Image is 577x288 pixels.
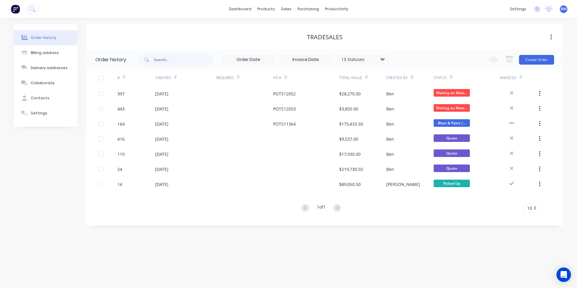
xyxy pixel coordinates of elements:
[386,151,394,157] div: Ben
[339,69,386,86] div: Total Value
[339,181,361,187] div: $89,050.50
[500,75,516,81] div: Invoiced
[434,119,470,127] span: Blast & Paint /...
[117,121,125,127] div: 164
[117,181,122,187] div: 14
[500,69,537,86] div: Invoiced
[31,35,56,40] div: Order history
[11,5,20,14] img: Factory
[31,95,49,101] div: Contacts
[14,30,77,45] button: Order history
[386,136,394,142] div: Ben
[434,134,470,142] span: Quote
[519,55,554,65] button: Create Order
[155,151,168,157] div: [DATE]
[386,75,408,81] div: Created By
[155,166,168,172] div: [DATE]
[117,136,125,142] div: 416
[307,34,343,41] div: Tradesales
[434,180,470,187] span: Picked Up
[434,165,470,172] span: Quote
[155,181,168,187] div: [DATE]
[273,69,339,86] div: PO #
[273,106,296,112] div: POTS12053
[386,121,394,127] div: Ben
[216,75,234,81] div: Required
[254,5,278,14] div: products
[117,106,125,112] div: 443
[317,204,326,213] div: 1 of 1
[339,121,363,127] div: $175,433.50
[339,91,361,97] div: $28,270.00
[339,75,362,81] div: Total Value
[434,89,470,97] span: Waiting on Mate...
[434,75,447,81] div: Status
[386,166,394,172] div: Ben
[117,151,125,157] div: 119
[31,110,47,116] div: Settings
[338,56,388,63] div: 13 Statuses
[117,75,120,81] div: #
[14,60,77,75] button: Delivery addresses
[155,91,168,97] div: [DATE]
[339,166,363,172] div: $219,730.50
[339,151,361,157] div: $17,930.00
[14,45,77,60] button: Billing address
[14,91,77,106] button: Contacts
[507,5,529,14] div: settings
[295,5,322,14] div: purchasing
[386,69,433,86] div: Created By
[31,50,59,56] div: Billing address
[117,166,122,172] div: 24
[386,181,420,187] div: [PERSON_NAME]
[155,69,216,86] div: Created
[339,136,358,142] div: $9,537.00
[434,69,500,86] div: Status
[273,121,296,127] div: POTS11364
[556,267,571,282] div: Open Intercom Messenger
[561,6,566,12] span: BW
[14,75,77,91] button: Collaborate
[434,149,470,157] span: Quote
[95,56,126,63] div: Order history
[117,69,155,86] div: #
[278,5,295,14] div: sales
[226,5,254,14] a: dashboard
[155,136,168,142] div: [DATE]
[155,121,168,127] div: [DATE]
[527,205,532,211] span: 10
[223,55,274,64] input: Order Date
[273,91,296,97] div: POTS12052
[14,106,77,121] button: Settings
[386,106,394,112] div: Ben
[31,65,68,71] div: Delivery addresses
[386,91,394,97] div: Ben
[117,91,125,97] div: 397
[339,106,358,112] div: $3,850.00
[154,54,214,66] input: Search...
[322,5,351,14] div: productivity
[434,104,470,112] span: Waiting on Mate...
[280,55,331,64] input: Invoice Date
[31,80,55,86] div: Collaborate
[216,69,273,86] div: Required
[155,75,171,81] div: Created
[155,106,168,112] div: [DATE]
[273,75,281,81] div: PO #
